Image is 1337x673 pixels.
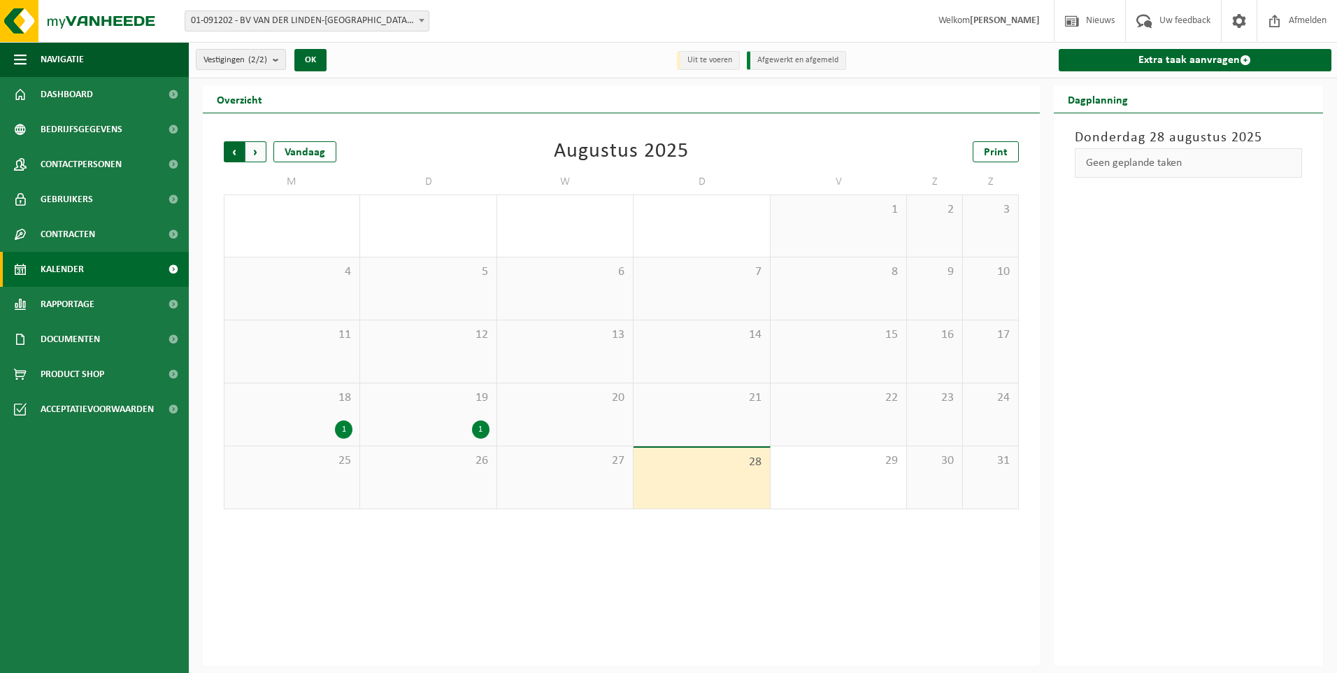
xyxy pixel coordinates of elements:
[294,49,327,71] button: OK
[41,217,95,252] span: Contracten
[185,10,429,31] span: 01-091202 - BV VAN DER LINDEN-CREVE - WACHTEBEKE
[1075,148,1303,178] div: Geen geplande taken
[504,453,626,469] span: 27
[41,357,104,392] span: Product Shop
[973,141,1019,162] a: Print
[185,11,429,31] span: 01-091202 - BV VAN DER LINDEN-CREVE - WACHTEBEKE
[360,169,496,194] td: D
[367,264,489,280] span: 5
[970,264,1011,280] span: 10
[634,169,770,194] td: D
[1075,127,1303,148] h3: Donderdag 28 augustus 2025
[41,77,93,112] span: Dashboard
[41,112,122,147] span: Bedrijfsgegevens
[778,264,899,280] span: 8
[778,453,899,469] span: 29
[778,202,899,218] span: 1
[41,322,100,357] span: Documenten
[1059,49,1332,71] a: Extra taak aanvragen
[778,390,899,406] span: 22
[497,169,634,194] td: W
[677,51,740,70] li: Uit te voeren
[554,141,689,162] div: Augustus 2025
[472,420,489,439] div: 1
[963,169,1019,194] td: Z
[771,169,907,194] td: V
[641,327,762,343] span: 14
[231,327,352,343] span: 11
[203,85,276,113] h2: Overzicht
[367,327,489,343] span: 12
[641,264,762,280] span: 7
[245,141,266,162] span: Volgende
[196,49,286,70] button: Vestigingen(2/2)
[914,390,955,406] span: 23
[504,390,626,406] span: 20
[231,390,352,406] span: 18
[914,453,955,469] span: 30
[41,287,94,322] span: Rapportage
[367,390,489,406] span: 19
[970,327,1011,343] span: 17
[224,169,360,194] td: M
[641,455,762,470] span: 28
[914,202,955,218] span: 2
[41,147,122,182] span: Contactpersonen
[504,264,626,280] span: 6
[41,392,154,427] span: Acceptatievoorwaarden
[203,50,267,71] span: Vestigingen
[970,390,1011,406] span: 24
[504,327,626,343] span: 13
[914,327,955,343] span: 16
[778,327,899,343] span: 15
[970,202,1011,218] span: 3
[273,141,336,162] div: Vandaag
[641,390,762,406] span: 21
[1054,85,1142,113] h2: Dagplanning
[41,182,93,217] span: Gebruikers
[907,169,963,194] td: Z
[41,252,84,287] span: Kalender
[367,453,489,469] span: 26
[41,42,84,77] span: Navigatie
[984,147,1008,158] span: Print
[231,264,352,280] span: 4
[335,420,352,439] div: 1
[970,15,1040,26] strong: [PERSON_NAME]
[224,141,245,162] span: Vorige
[970,453,1011,469] span: 31
[231,453,352,469] span: 25
[248,55,267,64] count: (2/2)
[914,264,955,280] span: 9
[747,51,846,70] li: Afgewerkt en afgemeld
